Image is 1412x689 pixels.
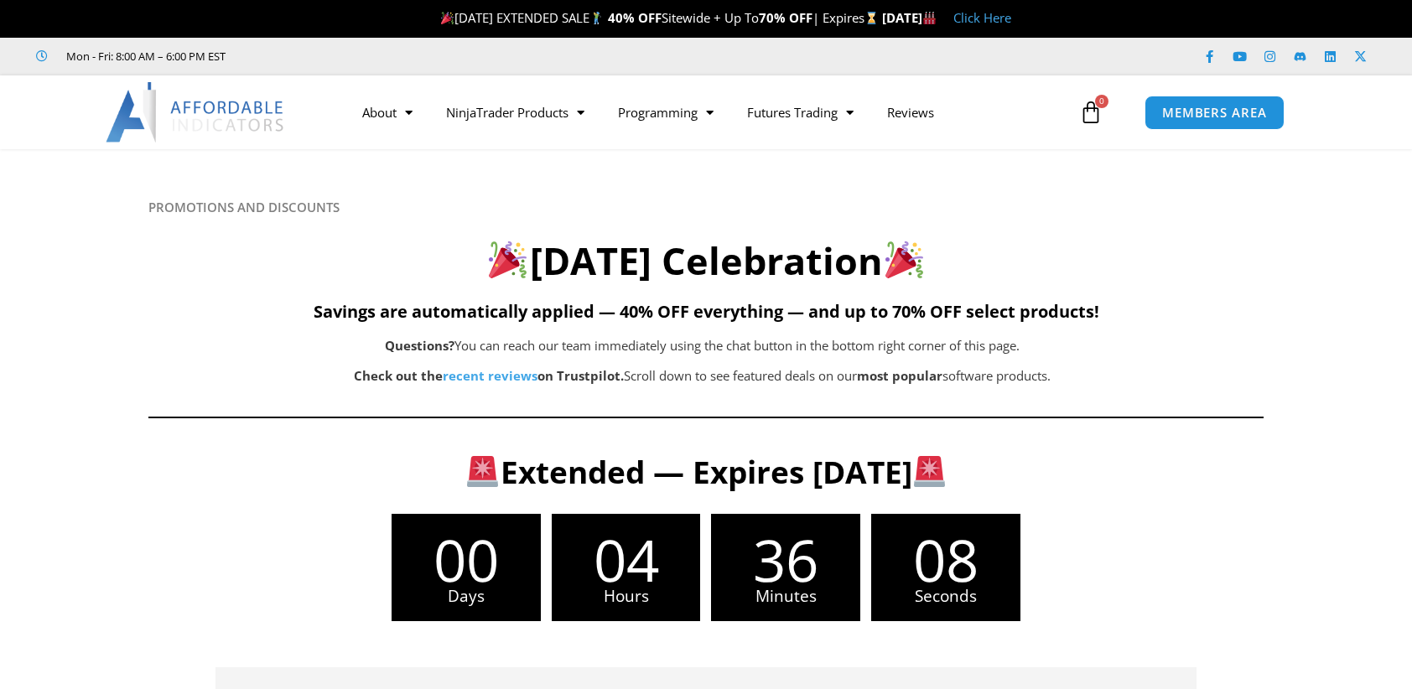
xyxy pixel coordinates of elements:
a: Click Here [953,9,1011,26]
a: 0 [1054,88,1128,137]
a: MEMBERS AREA [1145,96,1285,130]
strong: [DATE] [882,9,937,26]
a: Futures Trading [730,93,870,132]
a: Reviews [870,93,951,132]
h2: [DATE] Celebration [148,236,1264,286]
span: Minutes [711,588,860,604]
span: Days [392,588,541,604]
span: MEMBERS AREA [1162,106,1267,119]
strong: 40% OFF [608,9,662,26]
a: About [345,93,429,132]
h6: PROMOTIONS AND DISCOUNTS [148,199,1264,215]
p: Scroll down to see featured deals on our software products. [232,365,1173,388]
nav: Menu [345,93,1075,132]
span: 0 [1095,95,1108,108]
a: Programming [601,93,730,132]
h3: Extended — Expires [DATE] [236,452,1176,492]
span: 00 [392,531,541,588]
span: 04 [552,531,701,588]
span: 08 [871,531,1020,588]
a: recent reviews [443,367,537,384]
strong: Check out the on Trustpilot. [354,367,624,384]
img: ⌛ [865,12,878,24]
span: Mon - Fri: 8:00 AM – 6:00 PM EST [62,46,226,66]
iframe: Customer reviews powered by Trustpilot [249,48,501,65]
img: 🏭 [923,12,936,24]
p: You can reach our team immediately using the chat button in the bottom right corner of this page. [232,334,1173,358]
img: 🚨 [467,456,498,487]
strong: 70% OFF [759,9,812,26]
img: LogoAI | Affordable Indicators – NinjaTrader [106,82,286,142]
b: Questions? [385,337,454,354]
span: Seconds [871,588,1020,604]
img: 🚨 [914,456,945,487]
span: Hours [552,588,701,604]
span: 36 [711,531,860,588]
b: most popular [857,367,942,384]
img: 🏌️‍♂️ [590,12,603,24]
img: 🎉 [489,241,527,278]
span: [DATE] EXTENDED SALE Sitewide + Up To | Expires [437,9,881,26]
a: NinjaTrader Products [429,93,601,132]
img: 🎉 [885,241,923,278]
h5: Savings are automatically applied — 40% OFF everything — and up to 70% OFF select products! [148,302,1264,322]
img: 🎉 [441,12,454,24]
